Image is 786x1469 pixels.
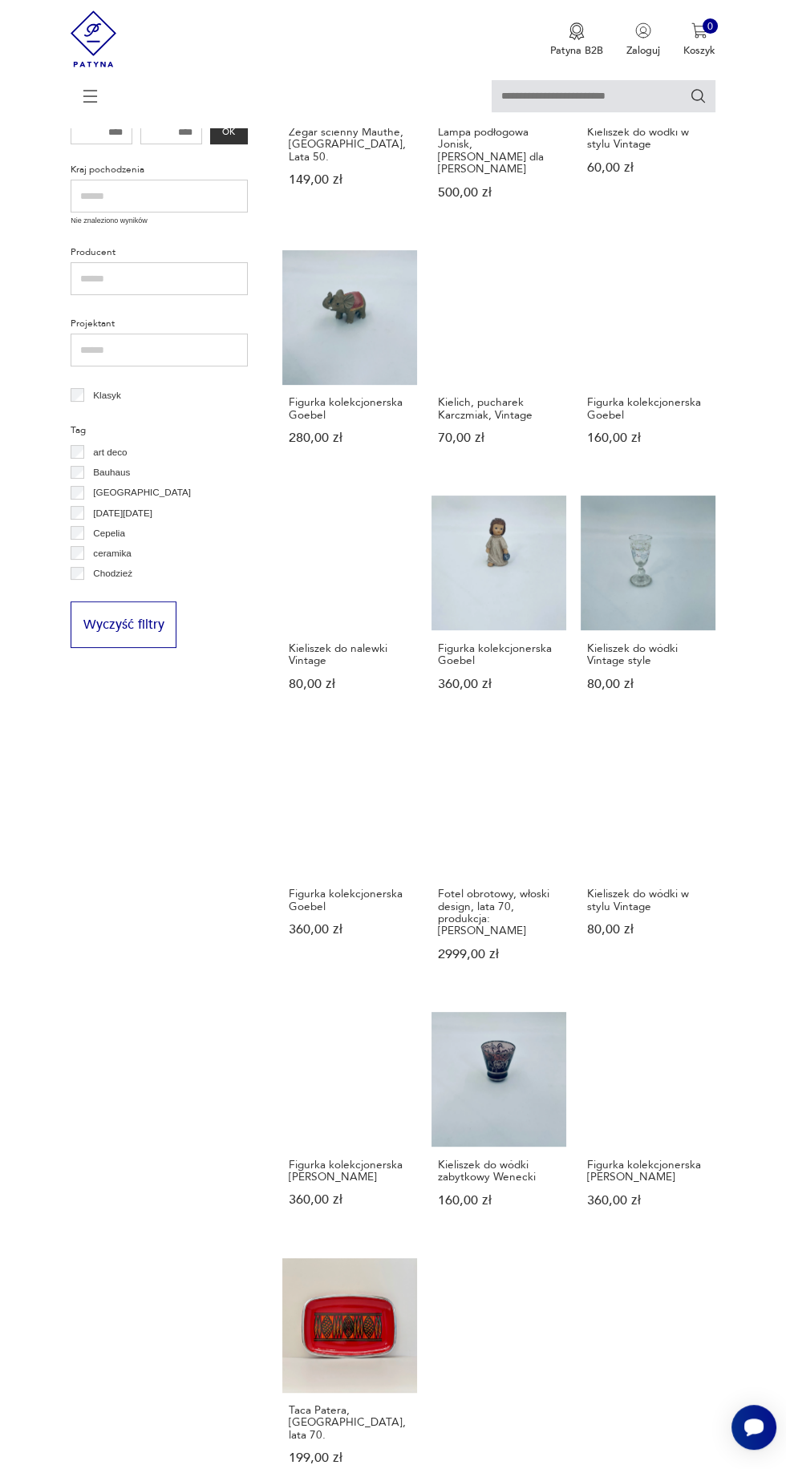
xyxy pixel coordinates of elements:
[71,216,248,227] p: Nie znaleziono wyników
[587,432,709,444] p: 160,00 zł
[93,464,130,480] p: Bauhaus
[587,1195,709,1207] p: 360,00 zł
[93,565,132,581] p: Chodzież
[289,678,411,690] p: 80,00 zł
[550,22,603,58] a: Ikona medaluPatyna B2B
[438,396,560,421] h3: Kielich, pucharek Karczmiak, Vintage
[438,432,560,444] p: 70,00 zł
[71,245,248,261] p: Producent
[282,496,417,718] a: Kieliszek do nalewki VintageKieliszek do nalewki Vintage80,00 zł
[93,484,191,500] p: [GEOGRAPHIC_DATA]
[289,1404,411,1441] h3: Taca Patera, [GEOGRAPHIC_DATA], lata 70.
[587,126,709,151] h3: Kieliszek do wódki w stylu Vintage
[587,924,709,936] p: 80,00 zł
[438,1159,560,1184] h3: Kieliszek do wódki zabytkowy Wenecki
[703,18,719,34] div: 0
[93,444,127,460] p: art deco
[587,162,709,174] p: 60,00 zł
[587,642,709,667] h3: Kieliszek do wódki Vintage style
[683,43,715,58] p: Koszyk
[431,742,566,989] a: Fotel obrotowy, włoski design, lata 70, produkcja: WłochyFotel obrotowy, włoski design, lata 70, ...
[587,1159,709,1184] h3: Figurka kolekcjonerska [PERSON_NAME]
[93,585,129,601] p: Ćmielów
[289,432,411,444] p: 280,00 zł
[289,924,411,936] p: 360,00 zł
[431,1012,566,1235] a: Kieliszek do wódki zabytkowy WeneckiKieliszek do wódki zabytkowy Wenecki160,00 zł
[569,22,585,40] img: Ikona medalu
[71,162,248,178] p: Kraj pochodzenia
[210,119,248,145] button: OK
[282,742,417,989] a: Figurka kolekcjonerska GoebelFigurka kolekcjonerska Goebel360,00 zł
[438,678,560,690] p: 360,00 zł
[93,525,125,541] p: Cepelia
[581,250,715,473] a: Figurka kolekcjonerska GoebelFigurka kolekcjonerska Goebel160,00 zł
[71,316,248,332] p: Projektant
[93,505,152,521] p: [DATE][DATE]
[289,126,411,163] h3: Zegar ścienny Mauthe, [GEOGRAPHIC_DATA], Lata 50.
[289,888,411,913] h3: Figurka kolekcjonerska Goebel
[550,43,603,58] p: Patyna B2B
[438,1195,560,1207] p: 160,00 zł
[289,1194,411,1206] p: 360,00 zł
[683,22,715,58] button: 0Koszyk
[550,22,603,58] button: Patyna B2B
[289,642,411,667] h3: Kieliszek do nalewki Vintage
[731,1405,776,1450] iframe: Smartsupp widget button
[438,126,560,175] h3: Lampa podłogowa Jonisk, [PERSON_NAME] dla [PERSON_NAME]
[587,678,709,690] p: 80,00 zł
[581,1012,715,1235] a: Figurka kolekcjonerska Goebel Nina MarcoFigurka kolekcjonerska [PERSON_NAME]360,00 zł
[282,1012,417,1235] a: Figurka kolekcjonerska Goebel Nina MarcoFigurka kolekcjonerska [PERSON_NAME]360,00 zł
[438,642,560,667] h3: Figurka kolekcjonerska Goebel
[438,187,560,199] p: 500,00 zł
[438,949,560,961] p: 2999,00 zł
[626,43,660,58] p: Zaloguj
[587,396,709,421] h3: Figurka kolekcjonerska Goebel
[93,545,131,561] p: ceramika
[289,1159,411,1184] h3: Figurka kolekcjonerska [PERSON_NAME]
[289,1452,411,1464] p: 199,00 zł
[581,496,715,718] a: Kieliszek do wódki Vintage styleKieliszek do wódki Vintage style80,00 zł
[587,888,709,913] h3: Kieliszek do wódki w stylu Vintage
[93,387,120,403] p: Klasyk
[431,250,566,473] a: Kielich, pucharek Karczmiak, VintageKielich, pucharek Karczmiak, Vintage70,00 zł
[289,174,411,186] p: 149,00 zł
[282,250,417,473] a: Figurka kolekcjonerska GoebelFigurka kolekcjonerska Goebel280,00 zł
[626,22,660,58] button: Zaloguj
[438,888,560,937] h3: Fotel obrotowy, włoski design, lata 70, produkcja: [PERSON_NAME]
[71,601,176,648] button: Wyczyść filtry
[289,396,411,421] h3: Figurka kolekcjonerska Goebel
[71,423,248,439] p: Tag
[635,22,651,38] img: Ikonka użytkownika
[690,87,707,105] button: Szukaj
[581,742,715,989] a: Kieliszek do wódki w stylu VintageKieliszek do wódki w stylu Vintage80,00 zł
[431,496,566,718] a: Figurka kolekcjonerska GoebelFigurka kolekcjonerska Goebel360,00 zł
[691,22,707,38] img: Ikona koszyka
